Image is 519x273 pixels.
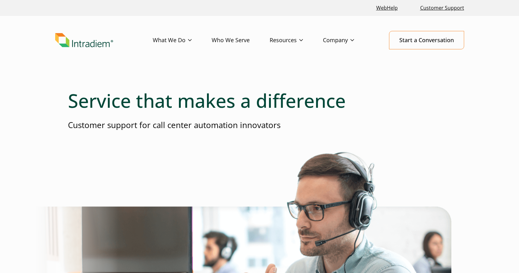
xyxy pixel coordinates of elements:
[418,1,467,15] a: Customer Support
[270,31,323,49] a: Resources
[55,33,113,47] img: Intradiem
[55,33,153,47] a: Link to homepage of Intradiem
[68,89,451,112] h1: Service that makes a difference
[68,119,451,131] p: Customer support for call center automation innovators
[212,31,270,49] a: Who We Serve
[389,31,464,49] a: Start a Conversation
[153,31,212,49] a: What We Do
[323,31,374,49] a: Company
[374,1,400,15] a: Link opens in a new window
